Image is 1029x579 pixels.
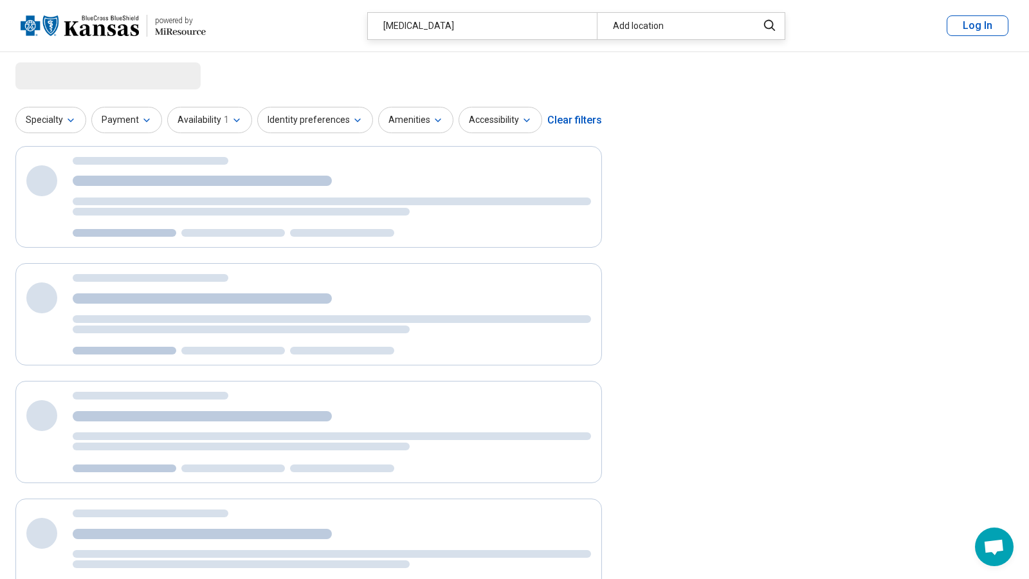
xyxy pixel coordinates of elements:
span: 1 [224,113,229,127]
button: Log In [947,15,1008,36]
button: Specialty [15,107,86,133]
a: Blue Cross Blue Shield Kansaspowered by [21,10,206,41]
button: Accessibility [459,107,542,133]
img: Blue Cross Blue Shield Kansas [21,10,139,41]
button: Amenities [378,107,453,133]
button: Availability1 [167,107,252,133]
button: Identity preferences [257,107,373,133]
span: Loading... [15,62,123,88]
div: Add location [597,13,749,39]
div: Clear filters [547,105,602,136]
div: [MEDICAL_DATA] [368,13,597,39]
button: Payment [91,107,162,133]
div: powered by [155,15,206,26]
div: Open chat [975,528,1014,566]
